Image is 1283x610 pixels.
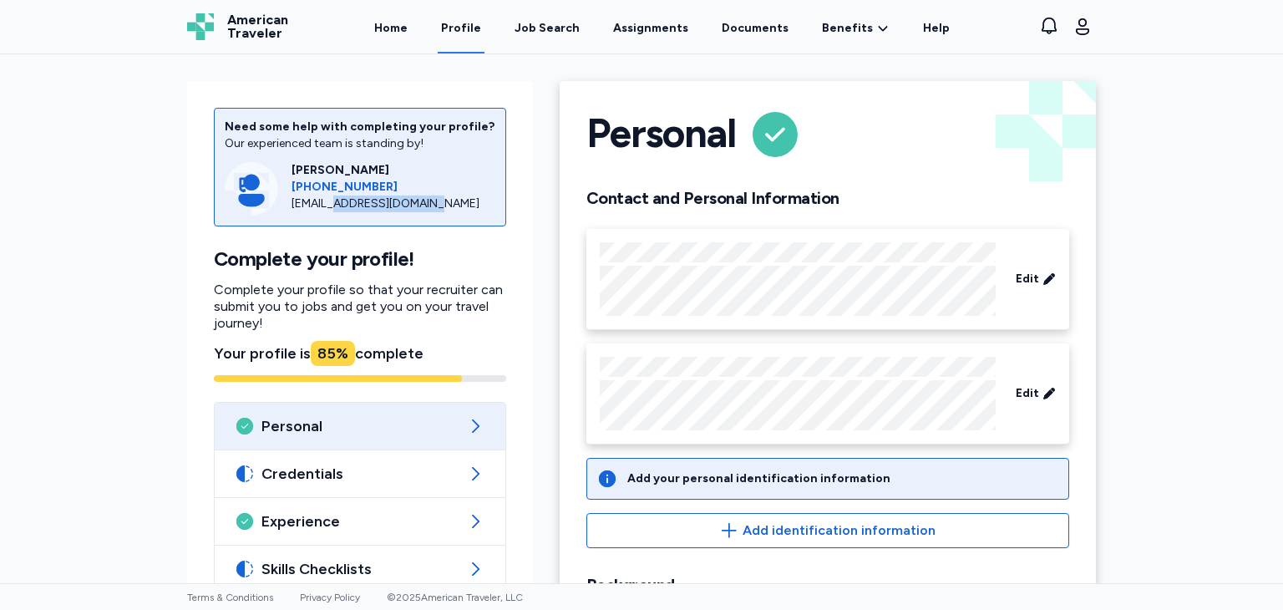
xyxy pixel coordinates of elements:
[627,470,890,487] div: Add your personal identification information
[586,229,1069,330] div: Edit
[387,592,523,603] span: © 2025 American Traveler, LLC
[187,13,214,40] img: Logo
[743,521,936,541] span: Add identification information
[822,20,873,37] span: Benefits
[438,2,484,53] a: Profile
[586,575,1069,596] h2: Background
[187,592,273,603] a: Terms & Conditions
[292,196,495,212] div: [EMAIL_ADDRESS][DOMAIN_NAME]
[586,343,1069,445] div: Edit
[1016,271,1039,287] span: Edit
[586,188,1069,209] h2: Contact and Personal Information
[300,592,360,603] a: Privacy Policy
[261,416,459,436] span: Personal
[1016,385,1039,402] span: Edit
[261,464,459,484] span: Credentials
[261,559,459,579] span: Skills Checklists
[586,513,1069,548] button: Add identification information
[261,511,459,531] span: Experience
[311,341,355,366] div: 85 %
[214,282,506,332] p: Complete your profile so that your recruiter can submit you to jobs and get you on your travel jo...
[214,247,506,272] h1: Complete your profile!
[214,342,506,365] div: Your profile is complete
[227,13,288,40] span: American Traveler
[586,108,735,161] h1: Personal
[225,162,278,216] img: Consultant
[822,20,890,37] a: Benefits
[292,179,495,196] a: [PHONE_NUMBER]
[292,162,495,179] div: [PERSON_NAME]
[225,135,495,152] div: Our experienced team is standing by!
[515,20,580,37] div: Job Search
[225,119,495,135] div: Need some help with completing your profile?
